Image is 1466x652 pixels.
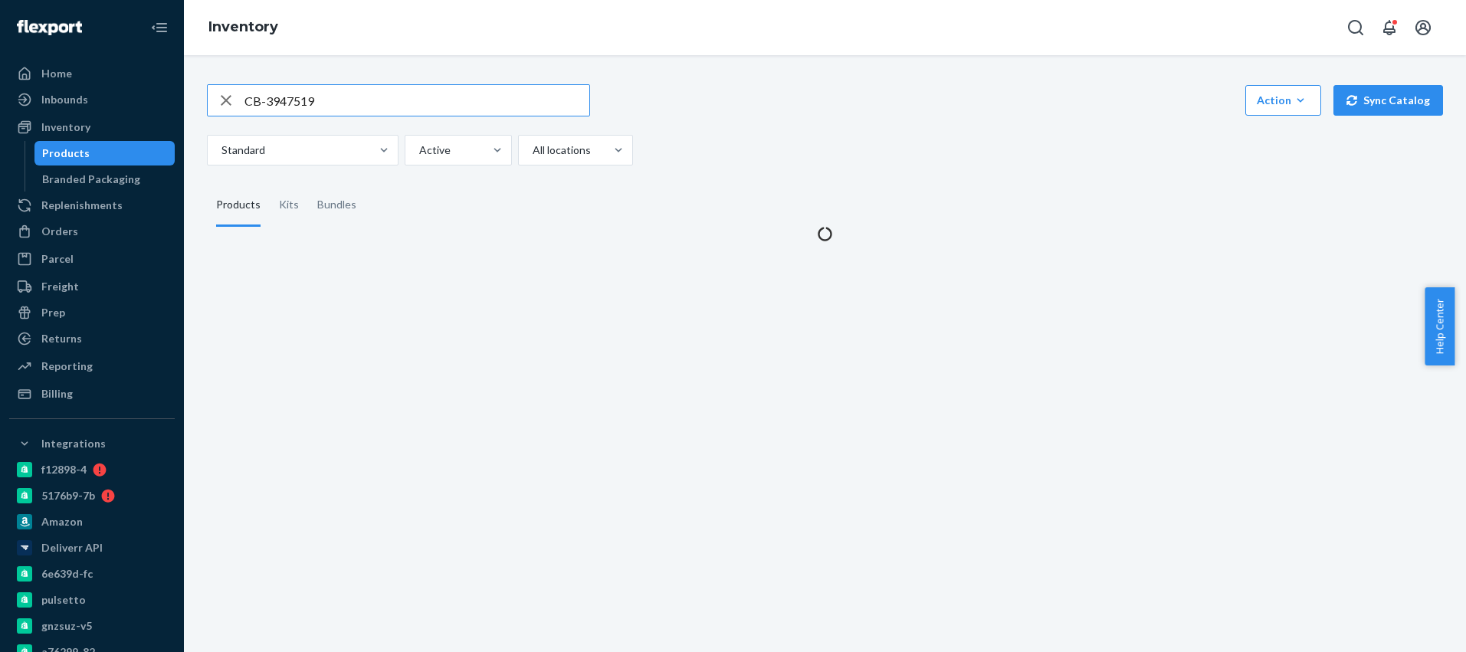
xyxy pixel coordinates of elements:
a: Replenishments [9,193,175,218]
img: Flexport logo [17,20,82,35]
div: Kits [279,184,299,227]
div: Products [216,184,261,227]
a: Orders [9,219,175,244]
a: 6e639d-fc [9,562,175,586]
a: Reporting [9,354,175,378]
div: f12898-4 [41,462,87,477]
div: Reporting [41,359,93,374]
button: Close Navigation [144,12,175,43]
input: Active [418,143,419,158]
button: Open notifications [1374,12,1405,43]
div: Home [41,66,72,81]
a: Inbounds [9,87,175,112]
a: Inventory [208,18,278,35]
a: f12898-4 [9,457,175,482]
button: Sync Catalog [1333,85,1443,116]
div: Parcel [41,251,74,267]
a: 5176b9-7b [9,483,175,508]
iframe: Opens a widget where you can chat to one of our agents [1366,606,1451,644]
a: Returns [9,326,175,351]
a: gnzsuz-v5 [9,614,175,638]
div: Amazon [41,514,83,529]
button: Open account menu [1408,12,1438,43]
div: Bundles [317,184,356,227]
input: Standard [220,143,221,158]
div: pulsetto [41,592,86,608]
button: Help Center [1425,287,1455,365]
a: Billing [9,382,175,406]
button: Integrations [9,431,175,456]
div: Inbounds [41,92,88,107]
input: All locations [531,143,533,158]
a: Home [9,61,175,86]
a: Prep [9,300,175,325]
a: Branded Packaging [34,167,175,192]
div: Orders [41,224,78,239]
a: Products [34,141,175,165]
a: Inventory [9,115,175,139]
a: Amazon [9,509,175,534]
div: Freight [41,279,79,294]
input: Search inventory by name or sku [244,85,589,116]
div: Products [42,146,90,161]
div: Deliverr API [41,540,103,555]
ol: breadcrumbs [196,5,290,50]
div: Branded Packaging [42,172,140,187]
a: Deliverr API [9,536,175,560]
a: Parcel [9,247,175,271]
button: Open Search Box [1340,12,1371,43]
div: Returns [41,331,82,346]
div: Integrations [41,436,106,451]
div: Inventory [41,120,90,135]
div: Replenishments [41,198,123,213]
div: gnzsuz-v5 [41,618,92,634]
div: Prep [41,305,65,320]
div: 5176b9-7b [41,488,95,503]
div: Billing [41,386,73,401]
div: Action [1257,93,1310,108]
div: 6e639d-fc [41,566,93,582]
a: Freight [9,274,175,299]
a: pulsetto [9,588,175,612]
button: Action [1245,85,1321,116]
